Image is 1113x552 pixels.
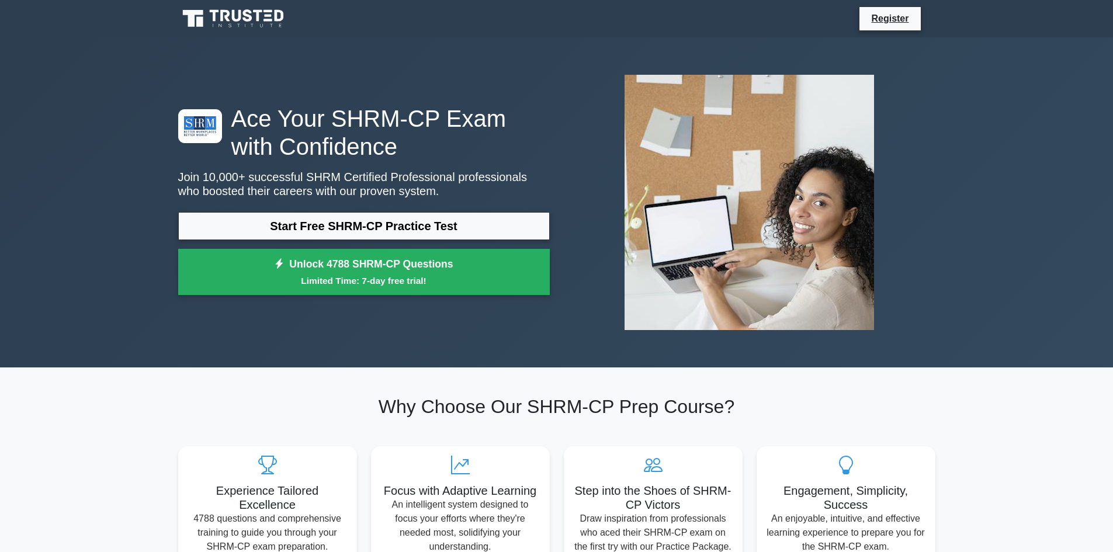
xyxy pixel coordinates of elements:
h1: Ace Your SHRM-CP Exam with Confidence [178,105,550,161]
h5: Engagement, Simplicity, Success [766,484,926,512]
p: Join 10,000+ successful SHRM Certified Professional professionals who boosted their careers with ... [178,170,550,198]
a: Register [864,11,916,26]
h5: Experience Tailored Excellence [188,484,348,512]
h2: Why Choose Our SHRM-CP Prep Course? [178,395,935,418]
h5: Focus with Adaptive Learning [380,484,540,498]
h5: Step into the Shoes of SHRM-CP Victors [573,484,733,512]
small: Limited Time: 7-day free trial! [193,274,535,287]
a: Start Free SHRM-CP Practice Test [178,212,550,240]
a: Unlock 4788 SHRM-CP QuestionsLimited Time: 7-day free trial! [178,249,550,296]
